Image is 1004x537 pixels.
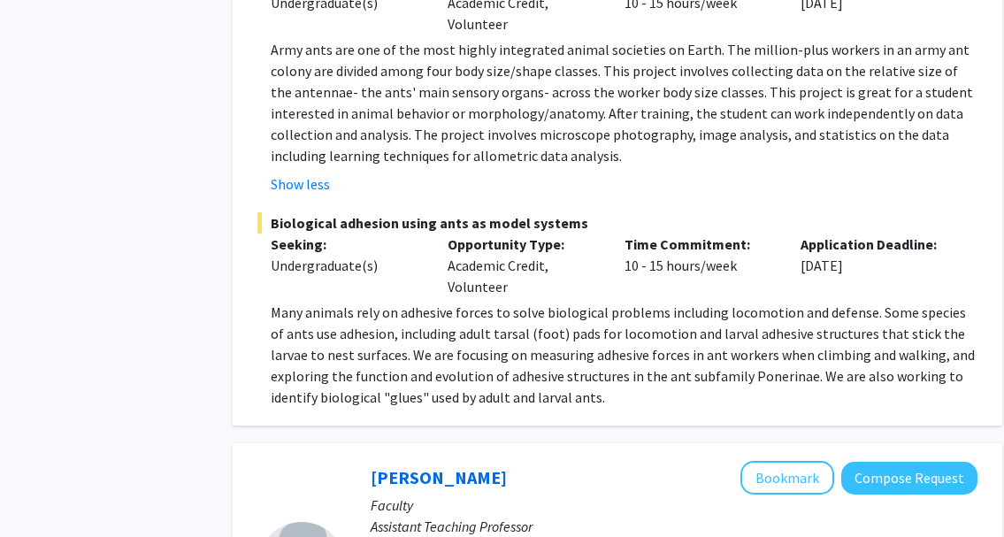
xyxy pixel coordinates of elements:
[611,234,788,297] div: 10 - 15 hours/week
[371,516,977,537] p: Assistant Teaching Professor
[625,234,775,255] p: Time Commitment:
[257,212,977,234] span: Biological adhesion using ants as model systems
[841,462,977,495] button: Compose Request to Meghan Smith
[801,234,951,255] p: Application Deadline:
[271,39,977,166] p: Army ants are one of the most highly integrated animal societies on Earth. The million-plus worke...
[371,466,507,488] a: [PERSON_NAME]
[271,173,330,195] button: Show less
[434,234,611,297] div: Academic Credit, Volunteer
[13,457,75,524] iframe: Chat
[787,234,964,297] div: [DATE]
[271,255,421,276] div: Undergraduate(s)
[271,234,421,255] p: Seeking:
[448,234,598,255] p: Opportunity Type:
[371,495,977,516] p: Faculty
[271,302,977,408] p: Many animals rely on adhesive forces to solve biological problems including locomotion and defens...
[740,461,834,495] button: Add Meghan Smith to Bookmarks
